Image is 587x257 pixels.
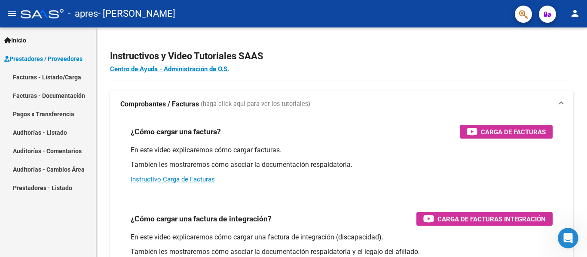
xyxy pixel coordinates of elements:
[570,8,580,18] mat-icon: person
[7,8,17,18] mat-icon: menu
[131,126,221,138] h3: ¿Cómo cargar una factura?
[68,4,98,23] span: - apres
[460,125,553,139] button: Carga de Facturas
[131,175,215,183] a: Instructivo Carga de Facturas
[201,100,310,109] span: (haga click aquí para ver los tutoriales)
[437,214,546,224] span: Carga de Facturas Integración
[110,65,229,73] a: Centro de Ayuda - Administración de O.S.
[131,145,553,155] p: En este video explicaremos cómo cargar facturas.
[481,127,546,137] span: Carga de Facturas
[4,54,83,63] span: Prestadores / Proveedores
[131,160,553,169] p: También les mostraremos cómo asociar la documentación respaldatoria.
[131,247,553,257] p: También les mostraremos cómo asociar la documentación respaldatoria y el legajo del afiliado.
[110,91,573,118] mat-expansion-panel-header: Comprobantes / Facturas (haga click aquí para ver los tutoriales)
[120,100,199,109] strong: Comprobantes / Facturas
[131,233,553,242] p: En este video explicaremos cómo cargar una factura de integración (discapacidad).
[4,36,26,45] span: Inicio
[416,212,553,226] button: Carga de Facturas Integración
[131,213,272,225] h3: ¿Cómo cargar una factura de integración?
[558,228,578,248] iframe: Intercom live chat
[110,48,573,64] h2: Instructivos y Video Tutoriales SAAS
[98,4,175,23] span: - [PERSON_NAME]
